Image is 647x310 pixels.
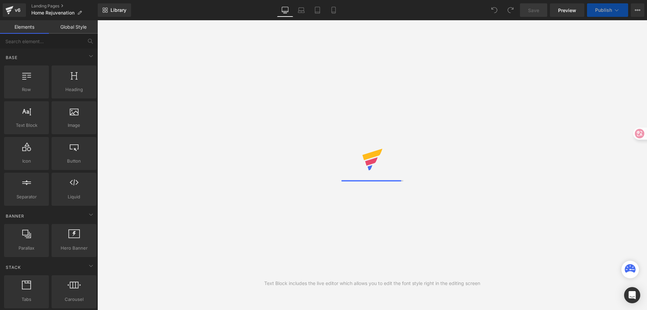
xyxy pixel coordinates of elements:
span: Separator [6,193,47,200]
span: Save [528,7,539,14]
span: Hero Banner [54,245,94,252]
a: Laptop [293,3,309,17]
span: Icon [6,158,47,165]
a: Preview [550,3,584,17]
span: Preview [558,7,576,14]
div: v6 [13,6,22,15]
span: Image [54,122,94,129]
span: Tabs [6,296,47,303]
span: Row [6,86,47,93]
span: Heading [54,86,94,93]
a: Global Style [49,20,98,34]
button: Redo [504,3,517,17]
a: Tablet [309,3,326,17]
a: v6 [3,3,26,17]
span: Button [54,158,94,165]
button: Undo [488,3,501,17]
button: Publish [587,3,628,17]
span: Home Rejuvenation [31,10,74,16]
div: Open Intercom Messenger [624,287,640,303]
span: Parallax [6,245,47,252]
a: Mobile [326,3,342,17]
span: Publish [595,7,612,13]
a: Landing Pages [31,3,98,9]
span: Liquid [54,193,94,200]
span: Base [5,54,18,61]
span: Banner [5,213,25,219]
span: Library [111,7,126,13]
button: More [631,3,644,17]
div: Text Block includes the live editor which allows you to edit the font style right in the editing ... [264,280,480,287]
span: Text Block [6,122,47,129]
a: New Library [98,3,131,17]
a: Desktop [277,3,293,17]
span: Stack [5,264,22,271]
span: Carousel [54,296,94,303]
